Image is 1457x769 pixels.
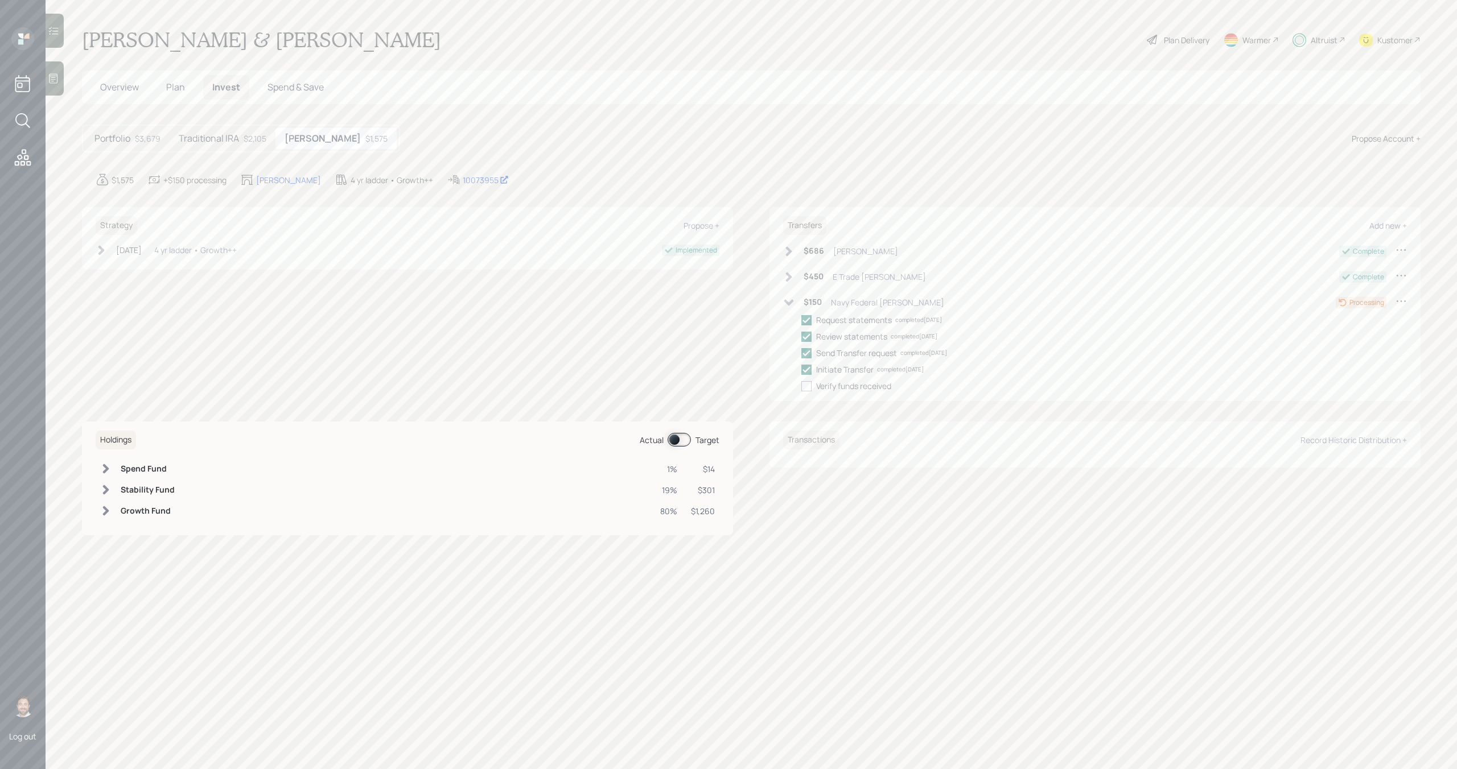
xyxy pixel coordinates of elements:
[804,272,824,282] h6: $450
[891,332,937,341] div: completed [DATE]
[833,271,926,283] div: E Trade [PERSON_NAME]
[660,505,677,517] div: 80%
[100,81,139,93] span: Overview
[256,174,321,186] div: [PERSON_NAME]
[82,27,441,52] h1: [PERSON_NAME] & [PERSON_NAME]
[96,431,136,449] h6: Holdings
[166,81,185,93] span: Plan
[121,485,175,495] h6: Stability Fund
[895,316,942,324] div: completed [DATE]
[684,220,719,231] div: Propose +
[135,133,160,144] div: $3,679
[900,349,947,357] div: completed [DATE]
[1352,133,1421,144] div: Propose Account +
[121,464,175,474] h6: Spend Fund
[816,314,892,326] div: Request statements
[1349,297,1384,308] div: Processing
[244,133,266,144] div: $2,105
[640,434,664,446] div: Actual
[351,174,433,186] div: 4 yr ladder • Growth++
[833,245,898,257] div: [PERSON_NAME]
[154,244,237,256] div: 4 yr ladder • Growth++
[212,81,240,93] span: Invest
[691,484,715,496] div: $301
[1353,272,1384,282] div: Complete
[116,244,142,256] div: [DATE]
[695,434,719,446] div: Target
[1311,34,1337,46] div: Altruist
[1353,246,1384,257] div: Complete
[691,463,715,475] div: $14
[96,216,137,235] h6: Strategy
[1369,220,1407,231] div: Add new +
[877,365,924,374] div: completed [DATE]
[267,81,324,93] span: Spend & Save
[660,463,677,475] div: 1%
[11,694,34,717] img: michael-russo-headshot.png
[660,484,677,496] div: 19%
[121,506,175,516] h6: Growth Fund
[1164,34,1209,46] div: Plan Delivery
[94,133,130,144] h5: Portfolio
[1377,34,1413,46] div: Kustomer
[179,133,239,144] h5: Traditional IRA
[816,363,874,375] div: Initiate Transfer
[463,174,509,186] div: 10073955
[163,174,227,186] div: +$150 processing
[365,133,388,144] div: $1,575
[816,347,897,359] div: Send Transfer request
[691,505,715,517] div: $1,260
[816,330,887,342] div: Review statements
[831,296,944,308] div: Navy Federal [PERSON_NAME]
[783,431,839,449] h6: Transactions
[112,174,134,186] div: $1,575
[804,297,822,307] h6: $150
[804,246,824,256] h6: $686
[9,731,36,742] div: Log out
[816,380,891,392] div: Verify funds received
[676,245,717,255] div: Implemented
[1242,34,1271,46] div: Warmer
[783,216,826,235] h6: Transfers
[1300,435,1407,445] div: Record Historic Distribution +
[285,133,361,144] h5: [PERSON_NAME]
